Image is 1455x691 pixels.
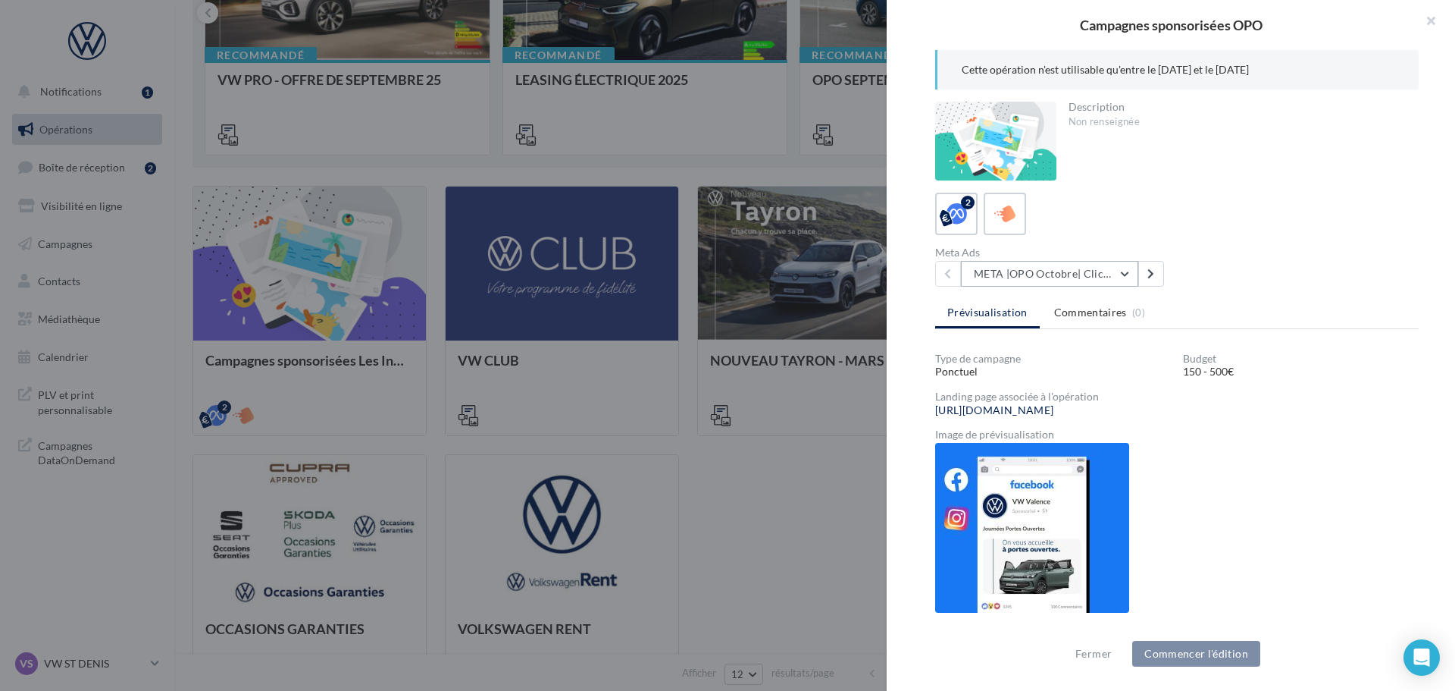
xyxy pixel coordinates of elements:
div: Image de prévisualisation [935,429,1419,440]
a: [URL][DOMAIN_NAME] [935,404,1053,416]
span: (0) [1132,306,1145,319]
div: Open Intercom Messenger [1403,639,1440,676]
img: 23bbec3b37ee6f9a6b608f1d61c2505e.jpg [935,443,1129,613]
div: Ponctuel [935,364,1171,379]
div: 2 [961,196,975,209]
div: Non renseignée [1069,115,1407,129]
div: Type de campagne [935,353,1171,364]
span: Commentaires [1054,305,1127,320]
div: 150 - 500€ [1183,364,1419,379]
div: Meta Ads [935,247,1171,258]
button: Fermer [1069,645,1118,663]
p: Cette opération n'est utilisable qu'entre le [DATE] et le [DATE] [962,62,1394,77]
div: Budget [1183,353,1419,364]
button: Commencer l'édition [1132,641,1260,667]
button: META |OPO Octobre| Click To Map [961,261,1138,287]
div: Landing page associée à l'opération [935,391,1419,402]
div: Description [1069,102,1407,112]
div: Campagnes sponsorisées OPO [911,18,1431,32]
